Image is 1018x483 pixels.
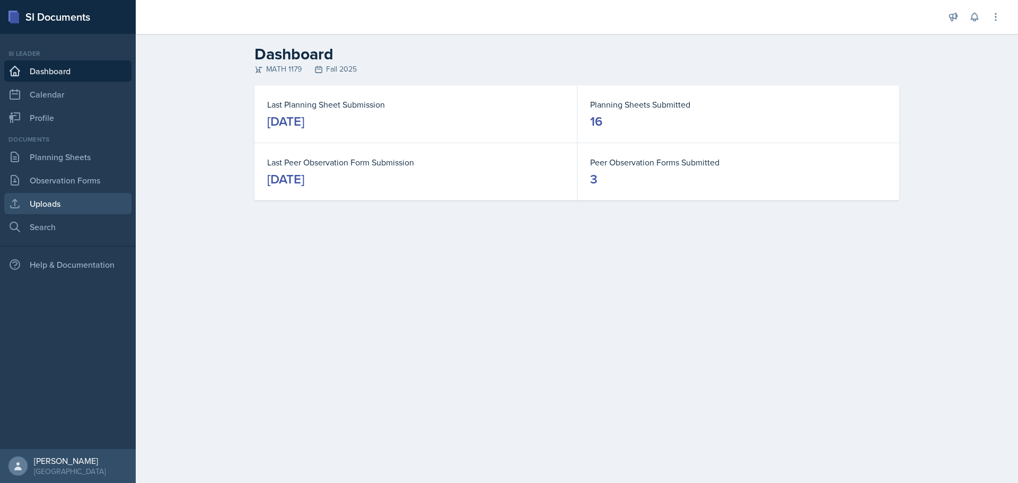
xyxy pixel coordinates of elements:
[4,216,131,238] a: Search
[267,98,564,111] dt: Last Planning Sheet Submission
[34,455,106,466] div: [PERSON_NAME]
[4,146,131,168] a: Planning Sheets
[4,60,131,82] a: Dashboard
[4,170,131,191] a: Observation Forms
[267,113,304,130] div: [DATE]
[590,156,887,169] dt: Peer Observation Forms Submitted
[4,107,131,128] a: Profile
[4,254,131,275] div: Help & Documentation
[4,193,131,214] a: Uploads
[254,45,899,64] h2: Dashboard
[590,98,887,111] dt: Planning Sheets Submitted
[4,49,131,58] div: Si leader
[254,64,899,75] div: MATH 1179 Fall 2025
[4,135,131,144] div: Documents
[267,156,564,169] dt: Last Peer Observation Form Submission
[590,171,598,188] div: 3
[590,113,602,130] div: 16
[34,466,106,477] div: [GEOGRAPHIC_DATA]
[4,84,131,105] a: Calendar
[267,171,304,188] div: [DATE]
